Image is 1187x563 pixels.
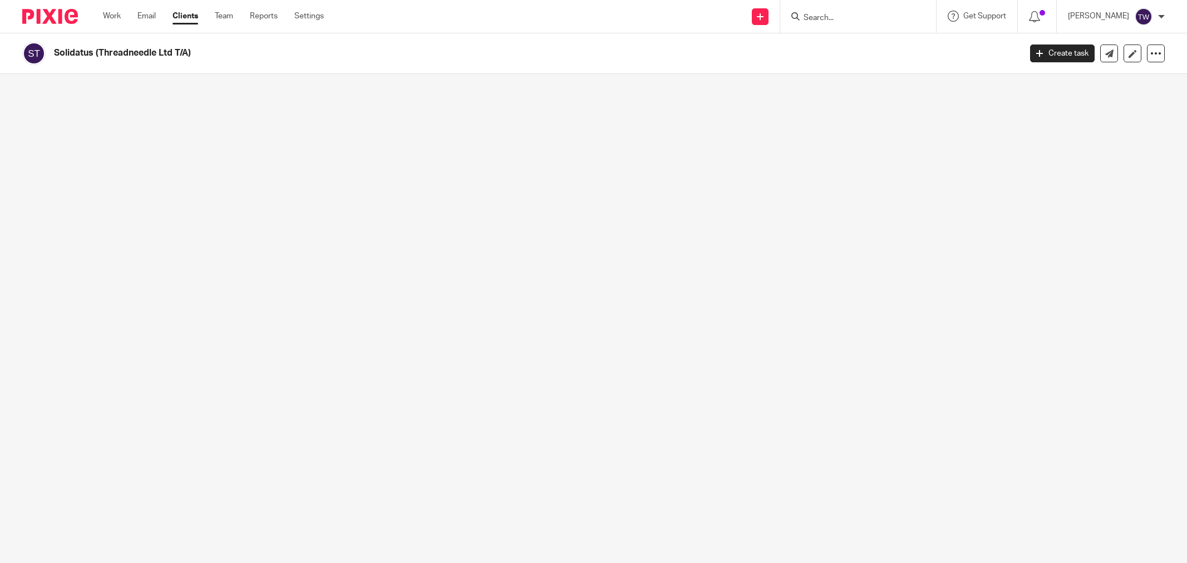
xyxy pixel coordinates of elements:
a: Settings [294,11,324,22]
input: Search [802,13,903,23]
a: Team [215,11,233,22]
img: Pixie [22,9,78,24]
a: Work [103,11,121,22]
img: svg%3E [1135,8,1152,26]
a: Email [137,11,156,22]
p: [PERSON_NAME] [1068,11,1129,22]
a: Reports [250,11,278,22]
img: svg%3E [22,42,46,65]
a: Clients [173,11,198,22]
a: Create task [1030,45,1095,62]
span: Get Support [963,12,1006,20]
h2: Solidatus (Threadneedle Ltd T/A) [54,47,821,59]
